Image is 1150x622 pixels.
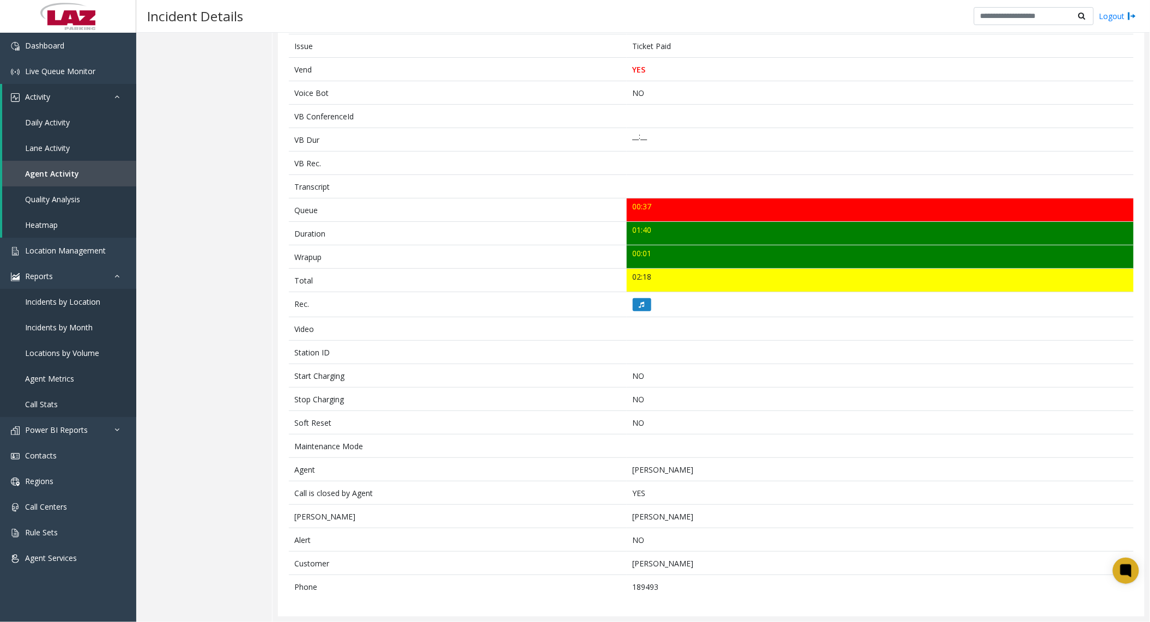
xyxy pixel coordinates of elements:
[289,528,627,552] td: Alert
[289,388,627,411] td: Stop Charging
[289,175,627,198] td: Transcript
[289,152,627,175] td: VB Rec.
[289,317,627,341] td: Video
[25,245,106,256] span: Location Management
[25,527,58,538] span: Rule Sets
[1099,10,1136,22] a: Logout
[289,575,627,599] td: Phone
[25,92,50,102] span: Activity
[627,458,1134,481] td: [PERSON_NAME]
[289,481,627,505] td: Call is closed by Agent
[289,58,627,81] td: Vend
[11,426,20,435] img: 'icon'
[25,450,57,461] span: Contacts
[2,110,136,135] a: Daily Activity
[289,505,627,528] td: [PERSON_NAME]
[289,292,627,317] td: Rec.
[627,505,1134,528] td: [PERSON_NAME]
[627,575,1134,599] td: 189493
[25,476,53,486] span: Regions
[25,502,67,512] span: Call Centers
[11,554,20,563] img: 'icon'
[627,198,1134,222] td: 00:37
[25,117,70,128] span: Daily Activity
[11,273,20,281] img: 'icon'
[2,135,136,161] a: Lane Activity
[633,87,1128,99] p: NO
[25,271,53,281] span: Reports
[25,348,99,358] span: Locations by Volume
[289,341,627,364] td: Station ID
[627,552,1134,575] td: [PERSON_NAME]
[627,128,1134,152] td: __:__
[633,64,1128,75] p: YES
[11,42,20,51] img: 'icon'
[633,394,1128,405] p: NO
[11,93,20,102] img: 'icon'
[2,84,136,110] a: Activity
[289,105,627,128] td: VB ConferenceId
[289,552,627,575] td: Customer
[633,487,1128,499] p: YES
[627,528,1134,552] td: NO
[627,222,1134,245] td: 01:40
[25,322,93,333] span: Incidents by Month
[627,34,1134,58] td: Ticket Paid
[289,81,627,105] td: Voice Bot
[289,269,627,292] td: Total
[25,194,80,204] span: Quality Analysis
[25,553,77,563] span: Agent Services
[25,66,95,76] span: Live Queue Monitor
[289,128,627,152] td: VB Dur
[289,411,627,434] td: Soft Reset
[289,364,627,388] td: Start Charging
[25,168,79,179] span: Agent Activity
[25,220,58,230] span: Heatmap
[11,478,20,486] img: 'icon'
[11,503,20,512] img: 'icon'
[289,222,627,245] td: Duration
[633,417,1128,428] p: NO
[2,161,136,186] a: Agent Activity
[2,186,136,212] a: Quality Analysis
[289,245,627,269] td: Wrapup
[11,452,20,461] img: 'icon'
[11,247,20,256] img: 'icon'
[289,434,627,458] td: Maintenance Mode
[627,245,1134,269] td: 00:01
[2,212,136,238] a: Heatmap
[25,143,70,153] span: Lane Activity
[25,40,64,51] span: Dashboard
[289,458,627,481] td: Agent
[289,198,627,222] td: Queue
[627,269,1134,292] td: 02:18
[289,34,627,58] td: Issue
[25,297,100,307] span: Incidents by Location
[142,3,249,29] h3: Incident Details
[25,399,58,409] span: Call Stats
[25,373,74,384] span: Agent Metrics
[1128,10,1136,22] img: logout
[11,68,20,76] img: 'icon'
[11,529,20,538] img: 'icon'
[25,425,88,435] span: Power BI Reports
[633,370,1128,382] p: NO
